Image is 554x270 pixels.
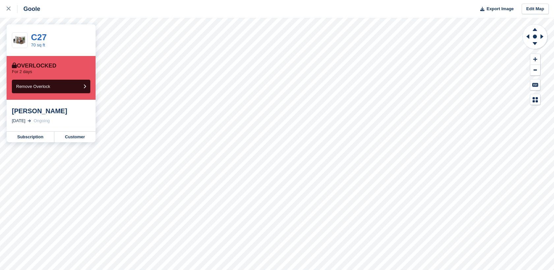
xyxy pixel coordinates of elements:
[7,132,54,142] a: Subscription
[28,120,31,122] img: arrow-right-light-icn-cde0832a797a2874e46488d9cf13f60e5c3a73dbe684e267c42b8395dfbc2abf.svg
[530,65,540,76] button: Zoom Out
[12,63,56,69] div: Overlocked
[530,79,540,90] button: Keyboard Shortcuts
[12,35,27,46] img: 64-sqft-unit.jpg
[31,42,45,47] a: 70 sq ft
[31,32,47,42] a: C27
[17,5,40,13] div: Goole
[476,4,514,14] button: Export Image
[12,118,25,124] div: [DATE]
[530,54,540,65] button: Zoom In
[486,6,513,12] span: Export Image
[54,132,96,142] a: Customer
[16,84,50,89] span: Remove Overlock
[34,118,50,124] div: Ongoing
[12,80,90,93] button: Remove Overlock
[530,94,540,105] button: Map Legend
[12,69,32,74] p: For 2 days
[522,4,549,14] a: Edit Map
[12,107,90,115] div: [PERSON_NAME]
